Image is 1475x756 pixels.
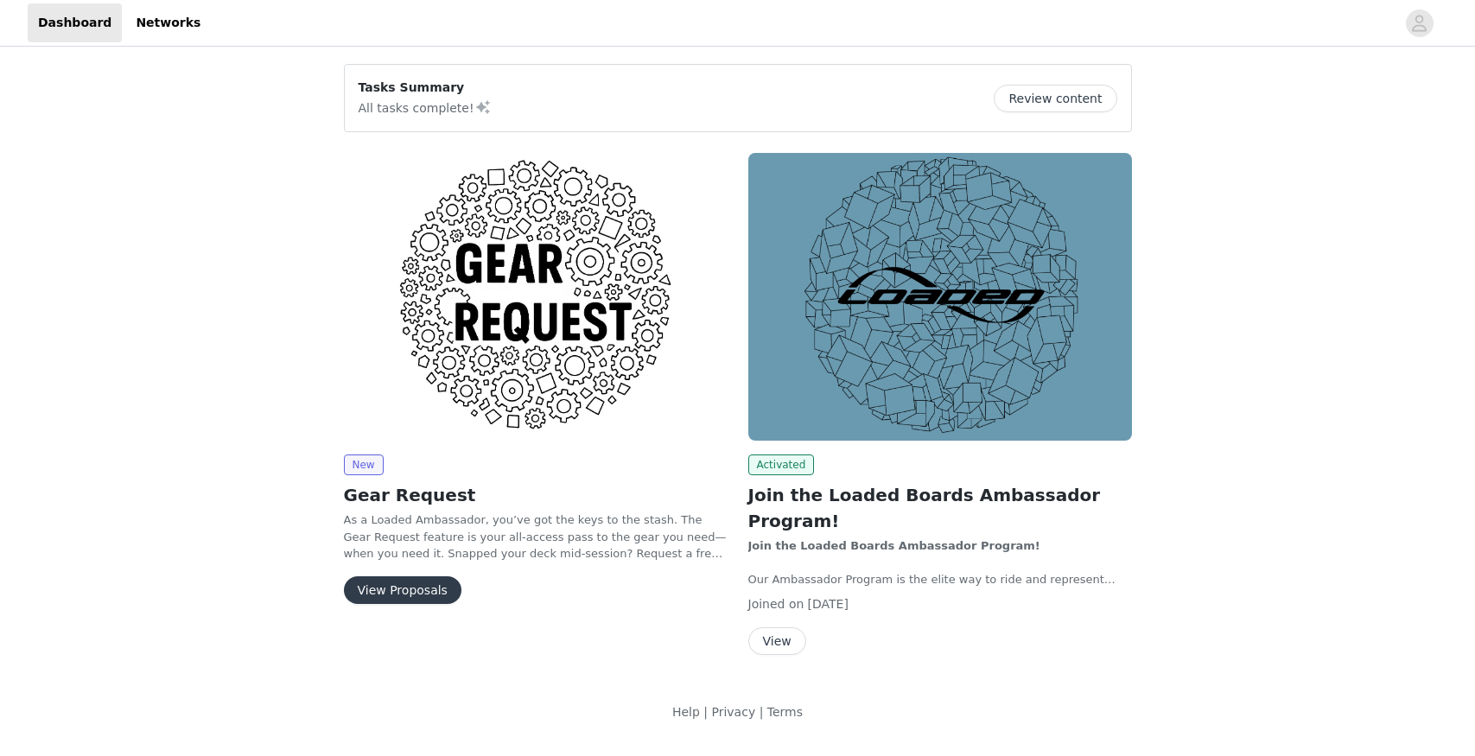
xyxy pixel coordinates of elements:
span: Joined on [748,597,804,611]
a: Networks [125,3,211,42]
button: View Proposals [344,576,461,604]
span: | [703,705,708,719]
a: View [748,635,806,648]
a: Help [672,705,700,719]
p: Our Ambassador Program is the elite way to ride and represent Loaded Boards. As an ambassador, yo... [748,571,1132,588]
a: Terms [767,705,803,719]
button: View [748,627,806,655]
h2: Join the Loaded Boards Ambassador Program! [748,482,1132,534]
a: Privacy [711,705,755,719]
span: New [344,454,384,475]
button: Review content [994,85,1116,112]
strong: Join the Loaded Boards Ambassador Program! [748,539,1040,552]
a: View Proposals [344,584,461,597]
span: [DATE] [808,597,849,611]
p: As a Loaded Ambassador, you’ve got the keys to the stash. The Gear Request feature is your all-ac... [344,511,728,562]
a: Dashboard [28,3,122,42]
img: Loaded Boards [344,153,728,441]
p: Tasks Summary [359,79,492,97]
span: Activated [748,454,815,475]
img: Loaded Boards [748,153,1132,441]
div: avatar [1411,10,1427,37]
p: All tasks complete! [359,97,492,118]
span: | [760,705,764,719]
h2: Gear Request [344,482,728,508]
